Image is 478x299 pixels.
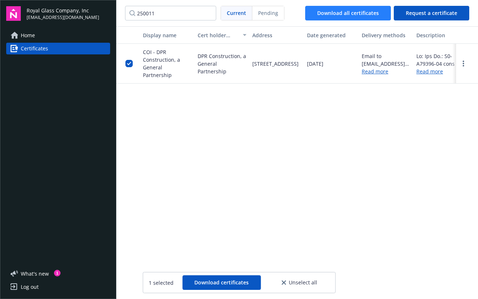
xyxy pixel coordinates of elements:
div: Log out [21,281,39,293]
a: Read more [416,68,465,75]
span: Home [21,30,35,41]
a: Home [6,30,110,41]
button: Display name [140,26,195,44]
button: Download certificates [182,275,261,290]
button: Delivery methods [359,26,413,44]
div: Description [416,31,465,39]
span: Request a certificate [406,9,457,16]
span: DPR Construction, a General Partnership [198,52,246,75]
input: Filter certificates... [125,6,216,20]
div: Delivery methods [362,31,411,39]
span: 1 selected [149,279,174,287]
button: Unselect all [269,275,329,290]
img: navigator-logo.svg [6,6,21,21]
button: Royal Glass Company, Inc[EMAIL_ADDRESS][DOMAIN_NAME] [27,6,110,21]
div: Cert holder name [198,31,238,39]
div: Download all certificates [317,6,379,20]
button: Download all certificates [305,6,391,20]
span: Pending [252,6,284,20]
button: Description [413,26,468,44]
div: Address [252,31,301,39]
div: Email to [EMAIL_ADDRESS][DOMAIN_NAME] [362,52,411,68]
span: Pending [258,9,278,17]
span: Download certificates [194,279,249,286]
button: Address [249,26,304,44]
button: What's new1 [6,270,61,277]
span: COI - DPR Construction, a General Partnership [143,49,180,78]
a: Read more [362,68,388,75]
div: Date generated [307,31,356,39]
span: Unselect all [289,280,317,285]
span: [EMAIL_ADDRESS][DOMAIN_NAME] [27,14,99,21]
span: Certificates [21,43,48,54]
div: Lo: Ips Do.: S0-A79396-04 cons ad eli Seddoe Temporincid Utlaboree; Dolorem Aliq: Enimad Mini Ven... [416,52,465,68]
span: What ' s new [21,270,49,277]
input: Toggle Row Selected [125,60,133,67]
span: Royal Glass Company, Inc [27,7,99,14]
button: Cert holder name [195,26,249,44]
a: more [459,59,468,68]
a: Certificates [6,43,110,54]
div: Display name [143,31,192,39]
button: Date generated [304,26,359,44]
div: 1 [54,270,61,276]
span: [DATE] [307,60,323,68]
button: Request a certificate [394,6,469,20]
span: Current [227,9,246,17]
span: [STREET_ADDRESS] [252,60,299,68]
